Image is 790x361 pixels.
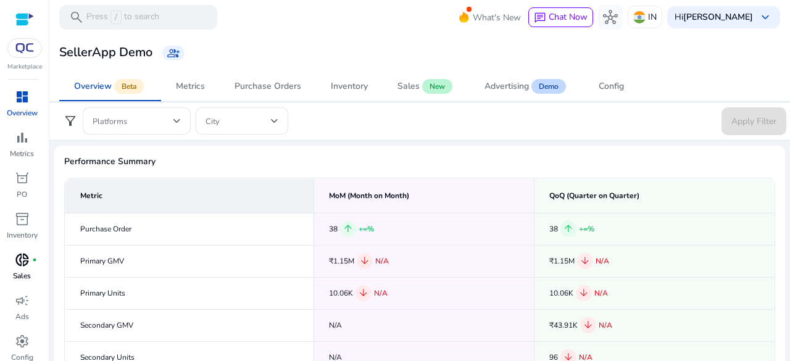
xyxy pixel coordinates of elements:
a: group_add [162,46,185,60]
td: Primary Units [65,277,314,309]
div: Config [599,82,624,91]
span: hub [603,10,618,25]
p: Marketplace [7,62,42,72]
span: fiber_manual_record [32,257,37,262]
span: search [69,10,84,25]
button: hub [598,5,623,30]
span: +∞% [359,224,374,234]
span: arrow_downward [583,320,594,331]
span: keyboard_arrow_down [758,10,773,25]
span: +∞% [579,224,594,234]
span: arrow_downward [358,288,369,299]
div: 10.06K [329,285,519,301]
p: Overview [7,107,38,118]
span: New [422,79,452,94]
p: Ads [15,311,29,322]
td: Secondary GMV [65,309,314,341]
span: inventory_2 [15,212,30,226]
h3: SellerApp Demo [59,45,152,60]
div: ₹1.15M [329,253,519,269]
span: Performance Summary [64,156,775,168]
td: Primary GMV [65,245,314,277]
span: N/A [599,320,612,330]
span: Chat Now [549,11,588,23]
span: dashboard [15,89,30,104]
span: Demo [531,79,566,94]
span: bar_chart [15,130,30,145]
span: / [110,10,122,24]
span: chat [534,12,546,24]
p: Hi [675,13,753,22]
div: Advertising [484,82,529,91]
span: campaign [15,293,30,308]
div: Metrics [176,82,205,91]
button: chatChat Now [528,7,593,27]
div: ₹1.15M [549,253,759,269]
div: 10.06K [549,285,759,301]
td: Purchase Order [65,213,314,245]
p: Metrics [10,148,34,159]
th: MoM (Month on Month) [314,178,534,213]
div: Inventory [331,82,368,91]
span: arrow_upward [343,223,354,234]
p: PO [17,189,27,200]
span: donut_small [15,252,30,267]
th: Metric [65,178,314,213]
p: Press to search [86,10,159,24]
span: N/A [594,288,608,298]
p: IN [648,6,657,28]
div: 38 [329,221,519,237]
div: Sales [397,82,420,91]
div: Overview [74,82,112,91]
span: filter_alt [63,114,78,128]
span: group_add [167,47,180,59]
span: orders [15,171,30,186]
div: 38 [549,221,759,237]
b: [PERSON_NAME] [683,11,753,23]
p: Inventory [7,230,38,241]
p: Sales [13,270,31,281]
span: N/A [375,256,389,266]
span: Beta [114,79,144,94]
div: ₹43.91K [549,317,759,333]
span: settings [15,334,30,349]
div: Purchase Orders [235,82,301,91]
span: arrow_upward [563,223,574,234]
span: arrow_downward [578,288,589,299]
img: in.svg [633,11,646,23]
span: arrow_downward [359,255,370,267]
img: QC-logo.svg [14,43,36,53]
span: arrow_downward [580,255,591,267]
span: N/A [374,288,388,298]
th: QoQ (Quarter on Quarter) [534,178,775,213]
span: N/A [596,256,609,266]
span: What's New [473,7,521,28]
div: N/A [329,319,519,332]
